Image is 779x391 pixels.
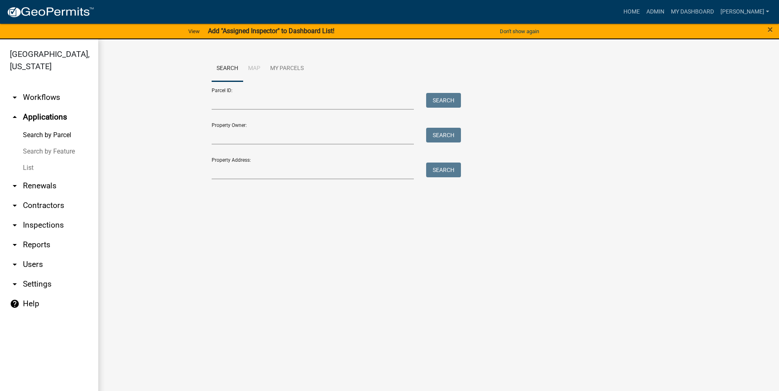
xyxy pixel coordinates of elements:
[10,112,20,122] i: arrow_drop_up
[426,93,461,108] button: Search
[717,4,772,20] a: [PERSON_NAME]
[10,240,20,250] i: arrow_drop_down
[10,260,20,269] i: arrow_drop_down
[10,93,20,102] i: arrow_drop_down
[426,163,461,177] button: Search
[10,181,20,191] i: arrow_drop_down
[10,220,20,230] i: arrow_drop_down
[10,201,20,210] i: arrow_drop_down
[768,25,773,34] button: Close
[10,299,20,309] i: help
[426,128,461,142] button: Search
[620,4,643,20] a: Home
[265,56,309,82] a: My Parcels
[10,279,20,289] i: arrow_drop_down
[668,4,717,20] a: My Dashboard
[185,25,203,38] a: View
[208,27,334,35] strong: Add "Assigned Inspector" to Dashboard List!
[768,24,773,35] span: ×
[212,56,243,82] a: Search
[643,4,668,20] a: Admin
[497,25,542,38] button: Don't show again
